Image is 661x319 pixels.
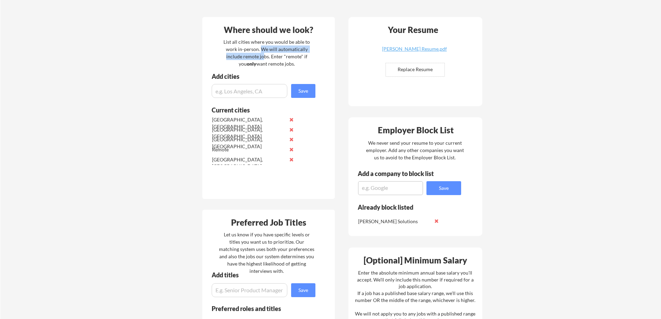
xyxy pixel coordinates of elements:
[365,139,464,161] div: We never send your resume to your current employer. Add any other companies you want us to avoid ...
[212,283,287,297] input: E.g. Senior Product Manager
[204,26,333,34] div: Where should we look?
[212,305,306,312] div: Preferred roles and titles
[291,283,315,297] button: Save
[291,84,315,98] button: Save
[204,218,333,227] div: Preferred Job Titles
[358,218,431,225] div: [PERSON_NAME] Solutions
[212,116,285,130] div: [GEOGRAPHIC_DATA], [GEOGRAPHIC_DATA]
[212,272,310,278] div: Add titles
[379,26,447,34] div: Your Resume
[212,107,308,113] div: Current cities
[351,126,480,134] div: Employer Block List
[351,256,480,265] div: [Optional] Minimum Salary
[212,73,317,79] div: Add cities
[212,146,285,153] div: Remote
[358,204,452,210] div: Already block listed
[426,181,461,195] button: Save
[373,47,456,57] a: [PERSON_NAME] Resume.pdf
[212,84,287,98] input: e.g. Los Angeles, CA
[358,170,444,177] div: Add a company to block list
[219,38,314,67] div: List all cities where you would be able to work in-person. We will automatically include remote j...
[219,231,314,275] div: Let us know if you have specific levels or titles you want us to prioritize. Our matching system ...
[247,61,256,67] strong: only
[212,126,285,140] div: [GEOGRAPHIC_DATA], [GEOGRAPHIC_DATA]
[212,136,285,150] div: [GEOGRAPHIC_DATA], [GEOGRAPHIC_DATA]
[212,156,285,170] div: [GEOGRAPHIC_DATA], [GEOGRAPHIC_DATA]
[373,47,456,51] div: [PERSON_NAME] Resume.pdf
